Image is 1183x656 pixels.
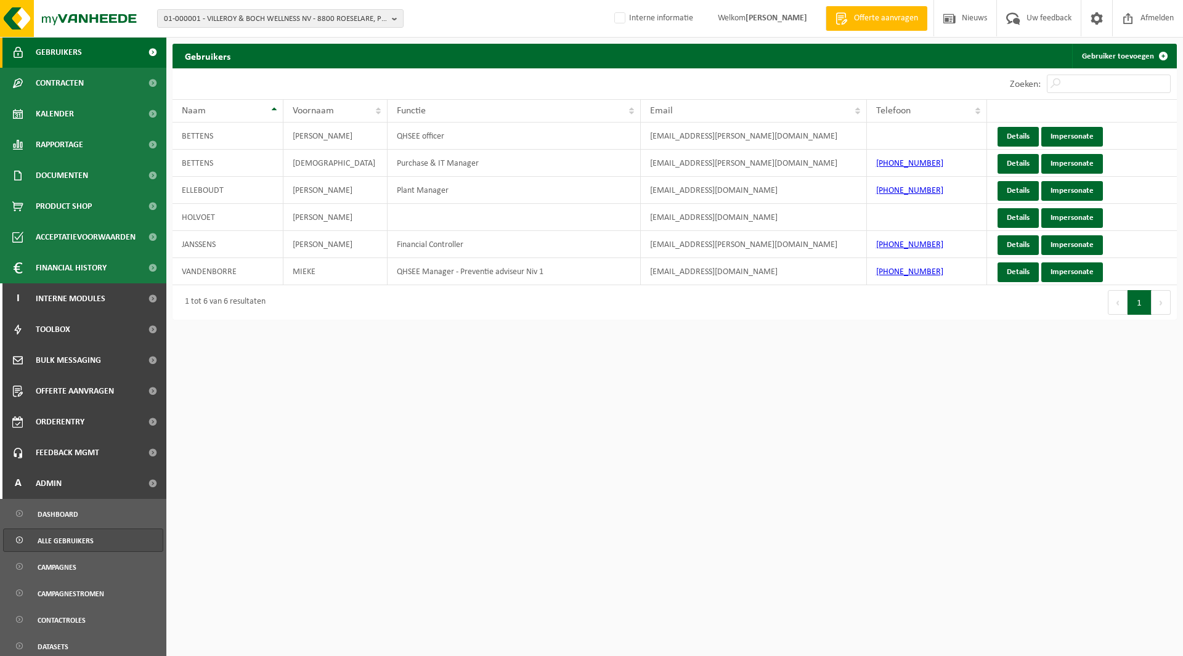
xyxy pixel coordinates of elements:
[173,258,283,285] td: VANDENBORRE
[876,240,943,249] a: [PHONE_NUMBER]
[36,437,99,468] span: Feedback MGMT
[12,283,23,314] span: I
[38,529,94,553] span: Alle gebruikers
[1072,44,1176,68] a: Gebruiker toevoegen
[3,581,163,605] a: Campagnestromen
[998,262,1039,282] a: Details
[998,235,1039,255] a: Details
[612,9,693,28] label: Interne informatie
[851,12,921,25] span: Offerte aanvragen
[1108,290,1128,315] button: Previous
[876,106,911,116] span: Telefoon
[826,6,927,31] a: Offerte aanvragen
[36,345,101,376] span: Bulk Messaging
[38,609,86,632] span: Contactroles
[36,314,70,345] span: Toolbox
[3,528,163,552] a: Alle gebruikers
[36,191,92,222] span: Product Shop
[173,150,283,177] td: BETTENS
[36,99,74,129] span: Kalender
[36,253,107,283] span: Financial History
[173,231,283,258] td: JANSSENS
[1010,79,1041,89] label: Zoeken:
[157,9,404,28] button: 01-000001 - VILLEROY & BOCH WELLNESS NV - 8800 ROESELARE, POPULIERSTRAAT 1
[38,503,78,526] span: Dashboard
[36,68,84,99] span: Contracten
[12,468,23,499] span: A
[36,160,88,191] span: Documenten
[3,555,163,578] a: Campagnes
[173,44,243,68] h2: Gebruikers
[397,106,426,116] span: Functie
[36,376,114,407] span: Offerte aanvragen
[36,129,83,160] span: Rapportage
[641,231,866,258] td: [EMAIL_ADDRESS][PERSON_NAME][DOMAIN_NAME]
[283,123,388,150] td: [PERSON_NAME]
[36,283,105,314] span: Interne modules
[1041,262,1103,282] a: Impersonate
[36,407,139,437] span: Orderentry Goedkeuring
[388,123,641,150] td: QHSEE officer
[998,127,1039,147] a: Details
[182,106,206,116] span: Naam
[1041,154,1103,174] a: Impersonate
[388,231,641,258] td: Financial Controller
[179,291,266,314] div: 1 tot 6 van 6 resultaten
[36,37,82,68] span: Gebruikers
[173,204,283,231] td: HOLVOET
[36,222,136,253] span: Acceptatievoorwaarden
[998,154,1039,174] a: Details
[746,14,807,23] strong: [PERSON_NAME]
[38,556,76,579] span: Campagnes
[641,177,866,204] td: [EMAIL_ADDRESS][DOMAIN_NAME]
[173,177,283,204] td: ELLEBOUDT
[283,258,388,285] td: MIEKE
[641,123,866,150] td: [EMAIL_ADDRESS][PERSON_NAME][DOMAIN_NAME]
[388,150,641,177] td: Purchase & IT Manager
[1041,127,1103,147] a: Impersonate
[1041,208,1103,228] a: Impersonate
[283,177,388,204] td: [PERSON_NAME]
[283,150,388,177] td: [DEMOGRAPHIC_DATA]
[283,231,388,258] td: [PERSON_NAME]
[1128,290,1152,315] button: 1
[3,502,163,525] a: Dashboard
[293,106,334,116] span: Voornaam
[1041,235,1103,255] a: Impersonate
[388,177,641,204] td: Plant Manager
[3,608,163,631] a: Contactroles
[173,123,283,150] td: BETTENS
[388,258,641,285] td: QHSEE Manager - Preventie adviseur Niv 1
[1152,290,1171,315] button: Next
[164,10,387,28] span: 01-000001 - VILLEROY & BOCH WELLNESS NV - 8800 ROESELARE, POPULIERSTRAAT 1
[1041,181,1103,201] a: Impersonate
[998,181,1039,201] a: Details
[876,267,943,277] a: [PHONE_NUMBER]
[641,204,866,231] td: [EMAIL_ADDRESS][DOMAIN_NAME]
[283,204,388,231] td: [PERSON_NAME]
[641,150,866,177] td: [EMAIL_ADDRESS][PERSON_NAME][DOMAIN_NAME]
[876,186,943,195] a: [PHONE_NUMBER]
[641,258,866,285] td: [EMAIL_ADDRESS][DOMAIN_NAME]
[36,468,62,499] span: Admin
[998,208,1039,228] a: Details
[38,582,104,605] span: Campagnestromen
[650,106,673,116] span: Email
[876,159,943,168] a: [PHONE_NUMBER]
